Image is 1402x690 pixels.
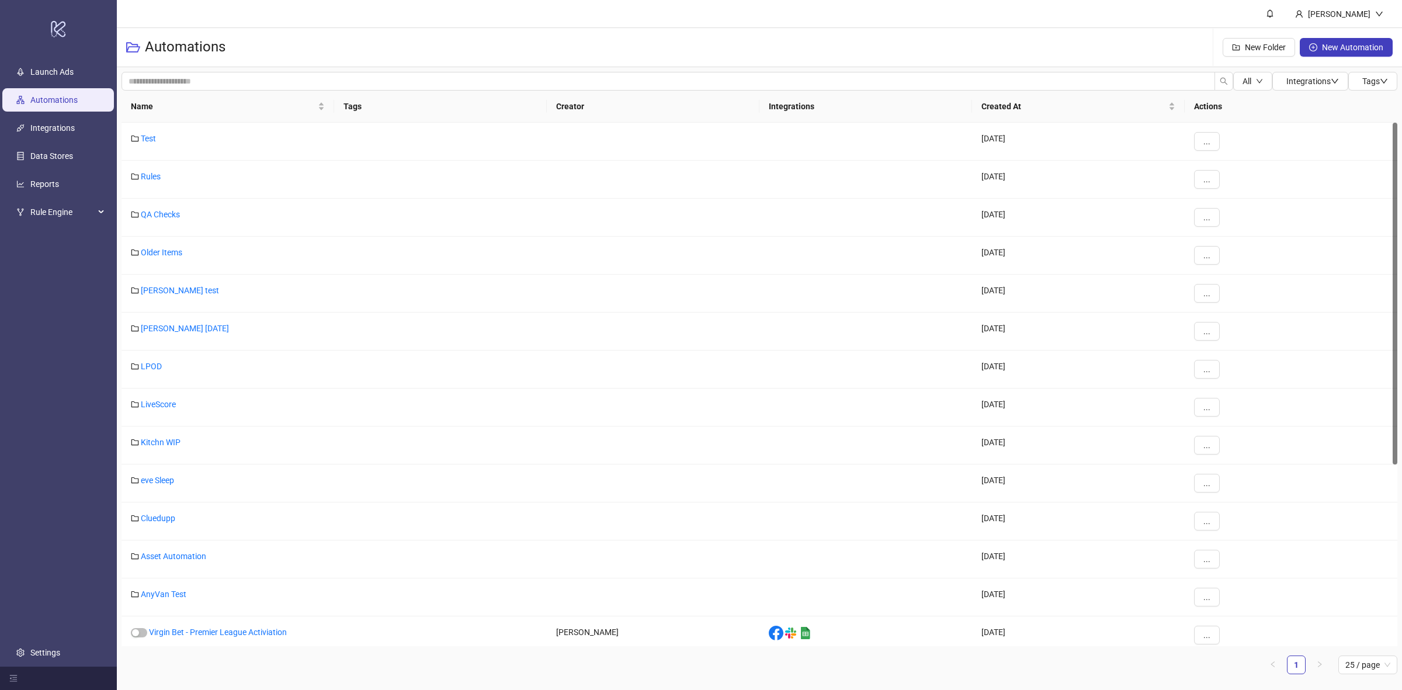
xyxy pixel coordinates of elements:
[1243,77,1251,86] span: All
[1338,656,1397,674] div: Page Size
[972,313,1185,351] div: [DATE]
[141,210,180,219] a: QA Checks
[1203,289,1210,298] span: ...
[1316,661,1323,668] span: right
[759,91,972,123] th: Integrations
[131,324,139,332] span: folder
[1185,91,1397,123] th: Actions
[1203,213,1210,222] span: ...
[1272,72,1348,91] button: Integrationsdown
[1194,208,1220,227] button: ...
[131,362,139,370] span: folder
[145,38,225,57] h3: Automations
[1194,588,1220,606] button: ...
[131,552,139,560] span: folder
[1362,77,1388,86] span: Tags
[1203,403,1210,412] span: ...
[16,208,25,216] span: fork
[131,210,139,219] span: folder
[30,151,73,161] a: Data Stores
[1245,43,1286,52] span: New Folder
[1300,38,1393,57] button: New Automation
[30,95,78,105] a: Automations
[30,648,60,657] a: Settings
[1303,8,1375,20] div: [PERSON_NAME]
[1203,365,1210,374] span: ...
[1264,656,1282,674] li: Previous Page
[131,400,139,408] span: folder
[1266,9,1274,18] span: bell
[141,286,219,295] a: [PERSON_NAME] test
[141,362,162,371] a: LPOD
[972,389,1185,427] div: [DATE]
[1269,661,1276,668] span: left
[1220,77,1228,85] span: search
[334,91,547,123] th: Tags
[1203,441,1210,450] span: ...
[131,100,315,113] span: Name
[131,134,139,143] span: folder
[141,324,229,333] a: [PERSON_NAME] [DATE]
[1287,656,1306,674] li: 1
[1233,72,1272,91] button: Alldown
[1380,77,1388,85] span: down
[1194,512,1220,530] button: ...
[1194,284,1220,303] button: ...
[131,476,139,484] span: folder
[1322,43,1383,52] span: New Automation
[1203,554,1210,564] span: ...
[1203,137,1210,146] span: ...
[1256,78,1263,85] span: down
[1203,251,1210,260] span: ...
[547,91,759,123] th: Creator
[1345,656,1390,674] span: 25 / page
[972,123,1185,161] div: [DATE]
[972,275,1185,313] div: [DATE]
[30,123,75,133] a: Integrations
[1194,132,1220,151] button: ...
[1203,516,1210,526] span: ...
[972,540,1185,578] div: [DATE]
[1203,592,1210,602] span: ...
[1331,77,1339,85] span: down
[972,351,1185,389] div: [DATE]
[30,67,74,77] a: Launch Ads
[1223,38,1295,57] button: New Folder
[141,590,186,599] a: AnyVan Test
[141,438,181,447] a: Kitchn WIP
[981,100,1166,113] span: Created At
[131,590,139,598] span: folder
[1310,656,1329,674] li: Next Page
[1286,77,1339,86] span: Integrations
[972,91,1185,123] th: Created At
[972,161,1185,199] div: [DATE]
[972,237,1185,275] div: [DATE]
[1310,656,1329,674] button: right
[141,248,182,257] a: Older Items
[131,514,139,522] span: folder
[131,286,139,294] span: folder
[9,674,18,682] span: menu-fold
[1309,43,1317,51] span: plus-circle
[141,476,174,485] a: eve Sleep
[1194,626,1220,644] button: ...
[131,172,139,181] span: folder
[149,627,287,637] a: Virgin Bet - Premier League Activiation
[1194,550,1220,568] button: ...
[1203,630,1210,640] span: ...
[141,400,176,409] a: LiveScore
[30,179,59,189] a: Reports
[126,40,140,54] span: folder-open
[1295,10,1303,18] span: user
[972,464,1185,502] div: [DATE]
[1264,656,1282,674] button: left
[547,616,759,654] div: [PERSON_NAME]
[131,438,139,446] span: folder
[1375,10,1383,18] span: down
[30,200,95,224] span: Rule Engine
[141,172,161,181] a: Rules
[141,514,175,523] a: Cluedupp
[1194,170,1220,189] button: ...
[141,552,206,561] a: Asset Automation
[1232,43,1240,51] span: folder-add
